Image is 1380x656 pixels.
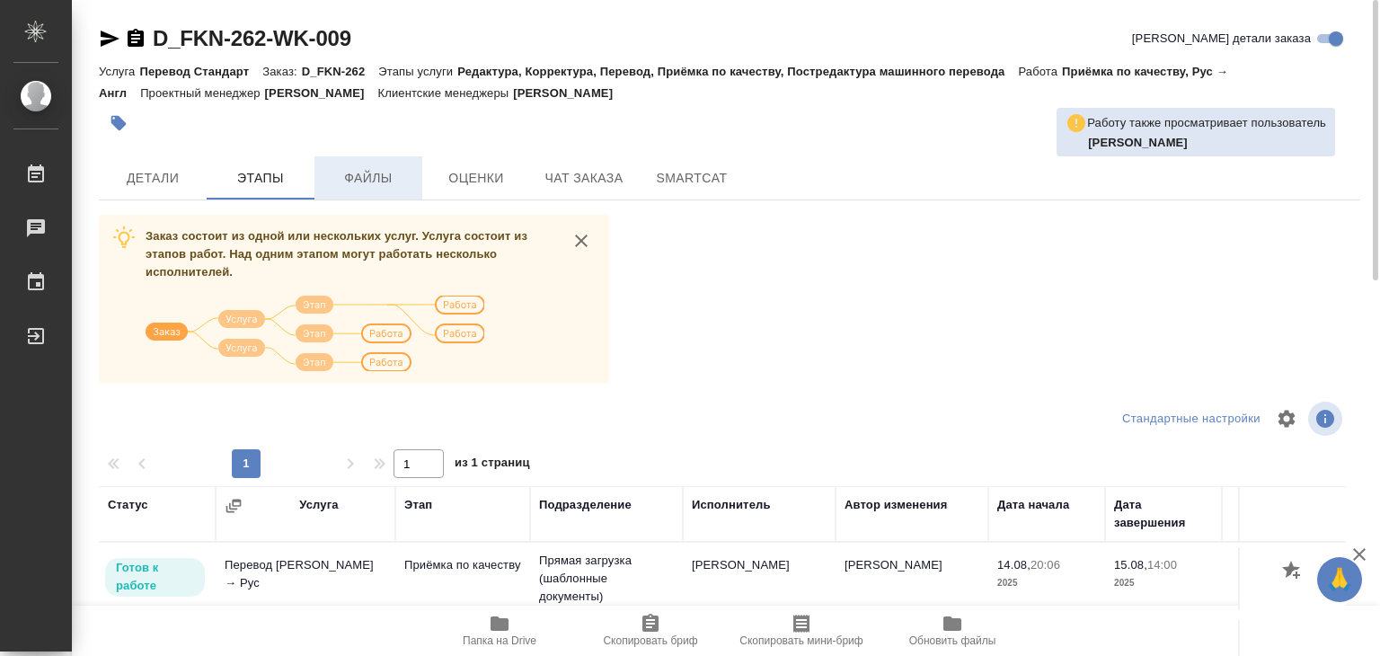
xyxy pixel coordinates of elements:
span: Настроить таблицу [1265,397,1308,440]
div: Этап [404,496,432,514]
td: [PERSON_NAME] [683,547,836,610]
a: D_FKN-262-WK-009 [153,26,351,50]
button: Папка на Drive [424,606,575,656]
p: Работа [1018,65,1062,78]
button: Скопировать ссылку [125,28,146,49]
p: 2025 [997,574,1096,592]
p: 15.08, [1114,558,1147,572]
p: 1 [1231,556,1330,574]
p: Приёмка по качеству [404,556,521,574]
span: Посмотреть информацию [1308,402,1346,436]
p: [PERSON_NAME] [265,86,378,100]
p: 20:06 [1031,558,1060,572]
button: Добавить оценку [1278,556,1308,587]
b: [PERSON_NAME] [1088,136,1188,149]
span: из 1 страниц [455,452,530,478]
p: слово [1231,574,1330,592]
p: Этапы услуги [378,65,457,78]
span: Детали [110,167,196,190]
p: Готов к работе [116,559,194,595]
span: SmartCat [649,167,735,190]
td: [PERSON_NAME] [836,547,988,610]
button: Сгруппировать [225,497,243,515]
button: close [568,227,595,254]
td: Прямая загрузка (шаблонные документы) [530,543,683,615]
span: [PERSON_NAME] детали заказа [1132,30,1311,48]
p: 14:00 [1147,558,1177,572]
span: Скопировать бриф [603,634,697,647]
p: 14.08, [997,558,1031,572]
p: Тарабановская Анастасия [1088,134,1326,152]
p: [PERSON_NAME] [513,86,626,100]
p: Услуга [99,65,139,78]
p: 2025 [1114,574,1213,592]
div: Автор изменения [845,496,947,514]
button: Скопировать ссылку для ЯМессенджера [99,28,120,49]
span: Скопировать мини-бриф [739,634,862,647]
div: Дата завершения [1114,496,1213,532]
button: 🙏 [1317,557,1362,602]
span: Чат заказа [541,167,627,190]
p: D_FKN-262 [302,65,379,78]
div: Дата начала [997,496,1069,514]
p: Редактура, Корректура, Перевод, Приёмка по качеству, Постредактура машинного перевода [457,65,1018,78]
p: Проектный менеджер [140,86,264,100]
span: Заказ состоит из одной или нескольких услуг. Услуга состоит из этапов работ. Над одним этапом мог... [146,229,527,279]
span: Файлы [325,167,411,190]
td: Перевод [PERSON_NAME] → Рус [216,547,395,610]
span: Обновить файлы [909,634,996,647]
button: Добавить тэг [99,103,138,143]
button: Обновить файлы [877,606,1028,656]
span: 🙏 [1324,561,1355,598]
button: Скопировать мини-бриф [726,606,877,656]
div: Статус [108,496,148,514]
span: Оценки [433,167,519,190]
button: Скопировать бриф [575,606,726,656]
div: Подразделение [539,496,632,514]
div: Услуга [299,496,338,514]
span: Папка на Drive [463,634,536,647]
p: Перевод Стандарт [139,65,262,78]
p: Заказ: [262,65,301,78]
p: Клиентские менеджеры [378,86,514,100]
div: Исполнитель [692,496,771,514]
div: split button [1118,405,1265,433]
span: Этапы [217,167,304,190]
p: Работу также просматривает пользователь [1087,114,1326,132]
